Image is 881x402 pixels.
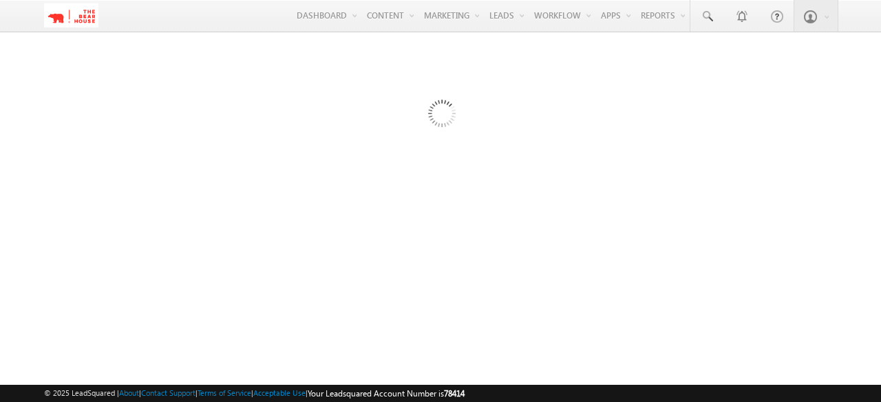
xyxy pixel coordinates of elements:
a: Terms of Service [198,388,251,397]
a: Contact Support [141,388,195,397]
a: Acceptable Use [253,388,306,397]
img: Loading... [370,45,512,187]
img: Custom Logo [44,3,98,27]
a: About [119,388,139,397]
span: © 2025 LeadSquared | | | | | [44,387,465,400]
span: Your Leadsquared Account Number is [308,388,465,399]
span: 78414 [444,388,465,399]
